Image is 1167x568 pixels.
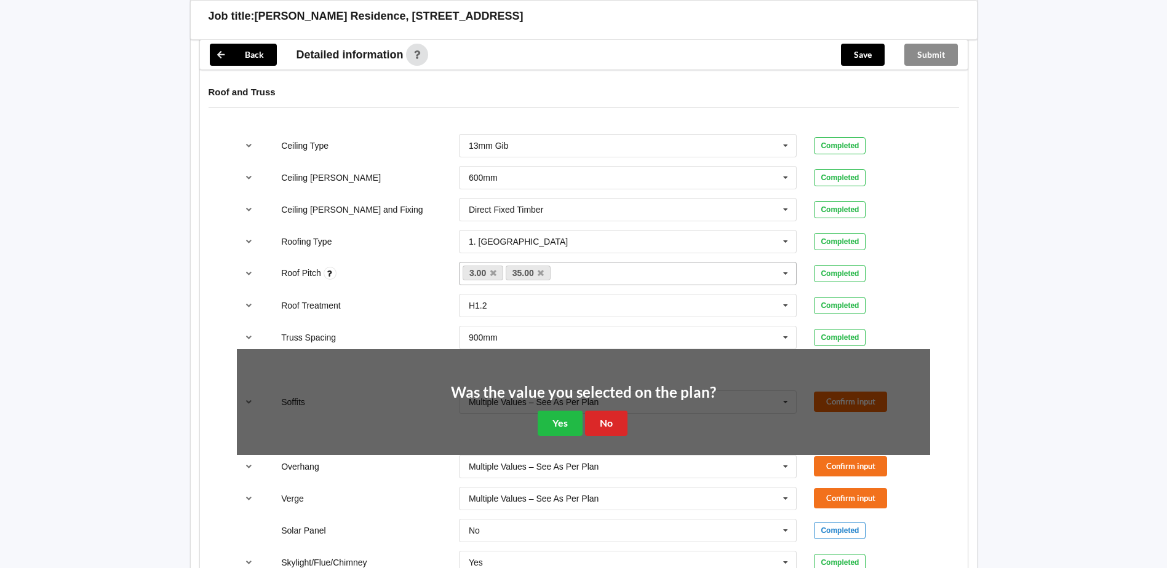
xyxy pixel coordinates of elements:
label: Ceiling [PERSON_NAME] [281,173,381,183]
div: Multiple Values – See As Per Plan [469,462,599,471]
button: Save [841,44,885,66]
div: Completed [814,329,866,346]
label: Roofing Type [281,237,332,247]
label: Ceiling [PERSON_NAME] and Fixing [281,205,423,215]
label: Truss Spacing [281,333,336,342]
h3: [PERSON_NAME] Residence, [STREET_ADDRESS] [255,9,524,23]
label: Roof Treatment [281,301,341,310]
div: Yes [469,558,483,567]
button: No [585,411,627,436]
button: reference-toggle [237,326,261,349]
div: Completed [814,137,866,154]
button: reference-toggle [237,294,261,317]
button: Confirm input [814,456,887,476]
h2: Was the value you selected on the plan? [451,383,716,402]
div: Completed [814,201,866,218]
div: Direct Fixed Timber [469,205,543,214]
div: 13mm Gib [469,141,509,150]
button: reference-toggle [237,487,261,510]
div: Completed [814,169,866,186]
label: Ceiling Type [281,141,329,151]
label: Verge [281,494,304,503]
h3: Job title: [209,9,255,23]
div: 1. [GEOGRAPHIC_DATA] [469,237,568,246]
button: reference-toggle [237,456,261,478]
label: Solar Panel [281,526,325,535]
label: Skylight/Flue/Chimney [281,558,367,567]
label: Overhang [281,462,319,471]
label: Roof Pitch [281,268,323,278]
button: reference-toggle [237,167,261,189]
span: Detailed information [297,49,404,60]
button: reference-toggle [237,135,261,157]
div: 900mm [469,333,498,342]
button: reference-toggle [237,231,261,253]
h4: Roof and Truss [209,86,959,98]
div: Completed [814,233,866,250]
a: 3.00 [463,266,503,280]
button: Back [210,44,277,66]
div: Completed [814,297,866,314]
div: Completed [814,522,866,539]
button: Yes [538,411,583,436]
div: 600mm [469,173,498,182]
button: Confirm input [814,488,887,508]
a: 35.00 [506,266,551,280]
div: H1.2 [469,301,487,310]
button: reference-toggle [237,262,261,285]
div: Completed [814,265,866,282]
div: Multiple Values – See As Per Plan [469,494,599,503]
button: reference-toggle [237,199,261,221]
div: No [469,526,480,535]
